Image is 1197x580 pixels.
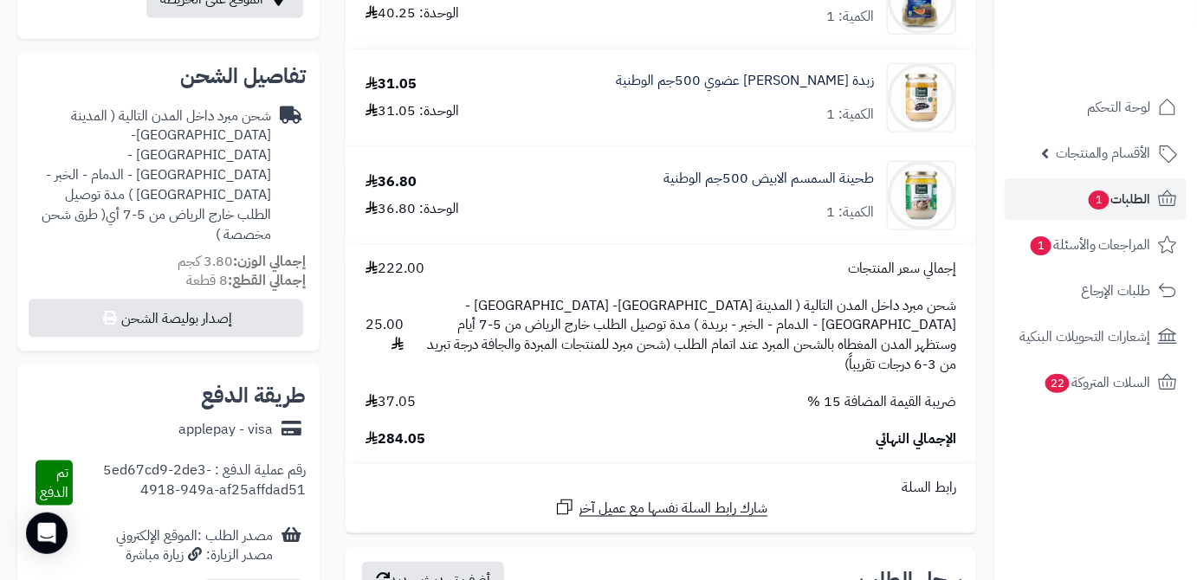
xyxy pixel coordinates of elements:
a: زبدة [PERSON_NAME] عضوي 500جم الوطنية [616,71,874,91]
div: الوحدة: 40.25 [366,3,459,23]
img: 1750164665-6281062554678-90x90.jpg [888,63,955,132]
strong: إجمالي القطع: [228,270,306,291]
div: مصدر الزيارة: زيارة مباشرة [116,546,273,566]
a: طلبات الإرجاع [1005,270,1187,312]
span: ( طرق شحن مخصصة ) [42,204,271,245]
div: رقم عملية الدفع : 5ed67cd9-2de3-4918-949a-af25affdad51 [73,461,306,506]
div: رابط السلة [353,478,969,498]
div: مصدر الطلب :الموقع الإلكتروني [116,526,273,566]
span: شحن مبرد داخل المدن التالية ( المدينة [GEOGRAPHIC_DATA]- [GEOGRAPHIC_DATA] - [GEOGRAPHIC_DATA] - ... [421,296,956,375]
span: إشعارات التحويلات البنكية [1019,325,1151,349]
span: 1 [1089,190,1110,209]
a: طحينة السمسم الابيض 500جم الوطنية [663,169,874,189]
div: applepay - visa [178,420,273,440]
div: الوحدة: 36.80 [366,199,459,219]
div: الوحدة: 31.05 [366,101,459,121]
button: إصدار بوليصة الشحن [29,300,303,338]
img: logo-2.png [1079,48,1181,85]
span: 222.00 [366,259,424,279]
span: لوحة التحكم [1087,95,1151,119]
small: 8 قطعة [186,270,306,291]
a: لوحة التحكم [1005,87,1187,128]
span: تم الدفع [40,462,68,503]
span: 284.05 [366,429,425,449]
span: 22 [1045,374,1070,393]
span: 1 [1031,236,1051,255]
span: ضريبة القيمة المضافة 15 % [807,392,956,412]
div: Open Intercom Messenger [26,512,68,554]
a: المراجعات والأسئلة1 [1005,224,1187,266]
a: الطلبات1 [1005,178,1187,220]
strong: إجمالي الوزن: [233,251,306,272]
div: شحن مبرد داخل المدن التالية ( المدينة [GEOGRAPHIC_DATA]- [GEOGRAPHIC_DATA] - [GEOGRAPHIC_DATA] - ... [31,106,271,245]
small: 3.80 كجم [178,251,306,272]
span: إجمالي سعر المنتجات [848,259,956,279]
span: المراجعات والأسئلة [1029,233,1151,257]
a: إشعارات التحويلات البنكية [1005,316,1187,358]
div: الكمية: 1 [826,105,874,125]
img: 1750165059-6281062554692-90x90.jpg [888,161,955,230]
a: شارك رابط السلة نفسها مع عميل آخر [554,497,768,519]
div: 31.05 [366,74,417,94]
a: السلات المتروكة22 [1005,362,1187,403]
span: 37.05 [366,392,416,412]
span: السلات المتروكة [1044,371,1151,395]
div: الكمية: 1 [826,203,874,222]
span: الأقسام والمنتجات [1056,141,1151,165]
span: طلبات الإرجاع [1081,279,1151,303]
span: 25.00 [366,315,404,355]
h2: طريقة الدفع [201,385,306,406]
span: شارك رابط السلة نفسها مع عميل آخر [579,499,768,519]
span: الإجمالي النهائي [876,429,956,449]
div: الكمية: 1 [826,7,874,27]
span: الطلبات [1087,187,1151,211]
h2: تفاصيل الشحن [31,66,306,87]
div: 36.80 [366,172,417,192]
